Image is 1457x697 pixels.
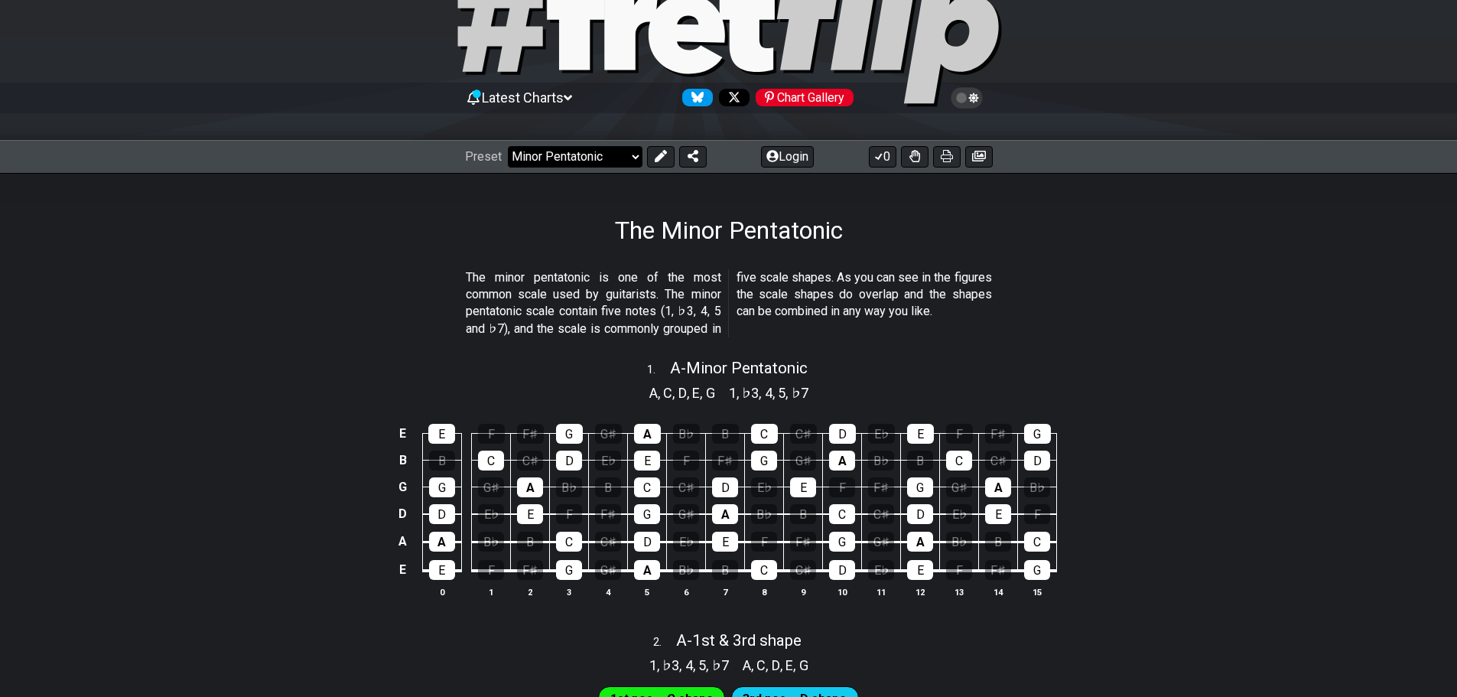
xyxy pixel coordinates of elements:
span: , [657,655,663,676]
div: C♯ [790,424,817,444]
span: Latest Charts [482,90,564,106]
div: B [712,424,739,444]
div: F♯ [985,560,1011,580]
span: E [692,383,700,403]
div: C♯ [517,451,543,471]
div: E [790,477,816,497]
div: F [1024,504,1050,524]
span: 5 [778,383,785,403]
div: F♯ [712,451,738,471]
span: A [743,655,751,676]
span: , [658,383,664,403]
div: D [1024,451,1050,471]
div: G♯ [673,504,699,524]
div: D [556,451,582,471]
button: 0 [869,146,896,168]
div: G [751,451,777,471]
button: Print [933,146,961,168]
td: B [394,447,412,474]
span: A [649,383,658,403]
th: 0 [422,584,461,600]
h1: The Minor Pentatonic [615,216,843,245]
td: E [394,421,412,448]
div: B [595,477,621,497]
div: G [556,560,582,580]
th: 12 [901,584,940,600]
span: Toggle light / dark theme [958,91,976,105]
span: 1 . [647,362,670,379]
div: C [556,532,582,552]
div: E [712,532,738,552]
div: C♯ [790,560,816,580]
span: 1 [729,383,737,403]
div: G♯ [868,532,894,552]
span: C [756,655,766,676]
th: 5 [628,584,667,600]
div: A [712,504,738,524]
div: F♯ [595,504,621,524]
th: 3 [550,584,589,600]
span: 2 . [653,634,676,651]
span: A - Minor Pentatonic [670,359,808,377]
div: A [985,477,1011,497]
div: G♯ [595,424,622,444]
th: 13 [940,584,979,600]
button: Edit Preset [647,146,675,168]
th: 14 [979,584,1018,600]
div: G [1024,560,1050,580]
div: G♯ [946,477,972,497]
div: E [428,424,455,444]
div: E [907,424,934,444]
th: 11 [862,584,901,600]
div: G [829,532,855,552]
div: F♯ [790,532,816,552]
div: C♯ [985,451,1011,471]
th: 4 [589,584,628,600]
div: F [478,560,504,580]
th: 8 [745,584,784,600]
span: , [751,655,757,676]
span: 4 [765,383,772,403]
span: , [706,655,712,676]
div: E [634,451,660,471]
td: E [394,555,412,585]
span: , [737,383,743,403]
div: G♯ [478,477,504,497]
div: E♭ [868,424,895,444]
div: B [790,504,816,524]
div: F [829,477,855,497]
div: C♯ [673,477,699,497]
div: A [634,560,660,580]
select: Preset [508,146,642,168]
div: G♯ [595,560,621,580]
button: Login [761,146,814,168]
span: ♭3 [742,383,759,403]
th: 6 [667,584,706,600]
div: D [829,424,856,444]
div: B [517,532,543,552]
div: A [429,532,455,552]
div: Chart Gallery [756,89,854,106]
span: E [785,655,793,676]
td: D [394,500,412,528]
button: Share Preset [679,146,707,168]
span: , [772,383,779,403]
div: F [946,424,973,444]
span: , [687,383,693,403]
span: ♭7 [792,383,808,403]
th: 10 [823,584,862,600]
div: A [907,532,933,552]
span: C [663,383,672,403]
div: A [517,477,543,497]
span: , [793,655,799,676]
div: E♭ [478,504,504,524]
div: B [712,560,738,580]
div: B [907,451,933,471]
div: C [1024,532,1050,552]
div: G [556,424,583,444]
div: F♯ [517,424,544,444]
div: E♭ [673,532,699,552]
span: , [672,383,678,403]
span: D [678,383,687,403]
div: E [429,560,455,580]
